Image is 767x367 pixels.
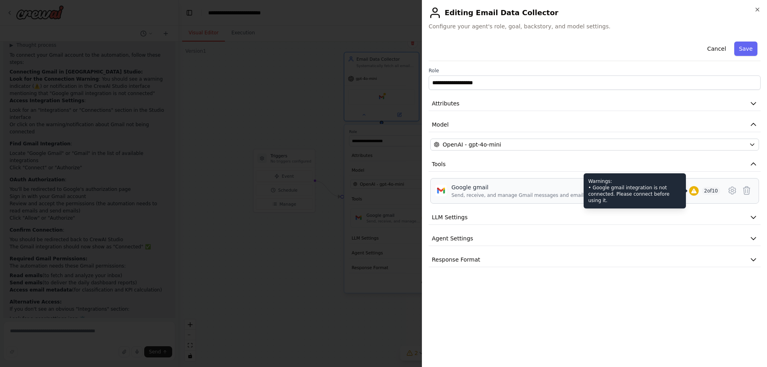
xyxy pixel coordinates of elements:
[451,183,606,191] div: Google gmail
[429,6,761,19] h2: Editing Email Data Collector
[451,192,606,198] div: Send, receive, and manage Gmail messages and email settings.
[739,183,754,198] button: Delete tool
[432,121,449,129] span: Model
[429,117,761,132] button: Model
[443,141,501,149] span: OpenAI - gpt-4o-mini
[432,256,480,264] span: Response Format
[430,139,759,151] button: OpenAI - gpt-4o-mini
[429,96,761,111] button: Attributes
[702,42,731,56] button: Cancel
[725,183,739,198] button: Configure tool
[429,22,761,30] span: Configure your agent's role, goal, backstory, and model settings.
[429,231,761,246] button: Agent Settings
[429,67,761,74] label: Role
[432,234,473,242] span: Agent Settings
[432,99,459,107] span: Attributes
[429,252,761,267] button: Response Format
[432,160,446,168] span: Tools
[429,157,761,172] button: Tools
[429,210,761,225] button: LLM Settings
[702,187,721,195] span: 2 of 10
[435,185,447,196] img: Google gmail
[584,173,686,208] div: Warnings: • Google gmail integration is not connected. Please connect before using it.
[734,42,757,56] button: Save
[432,213,468,221] span: LLM Settings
